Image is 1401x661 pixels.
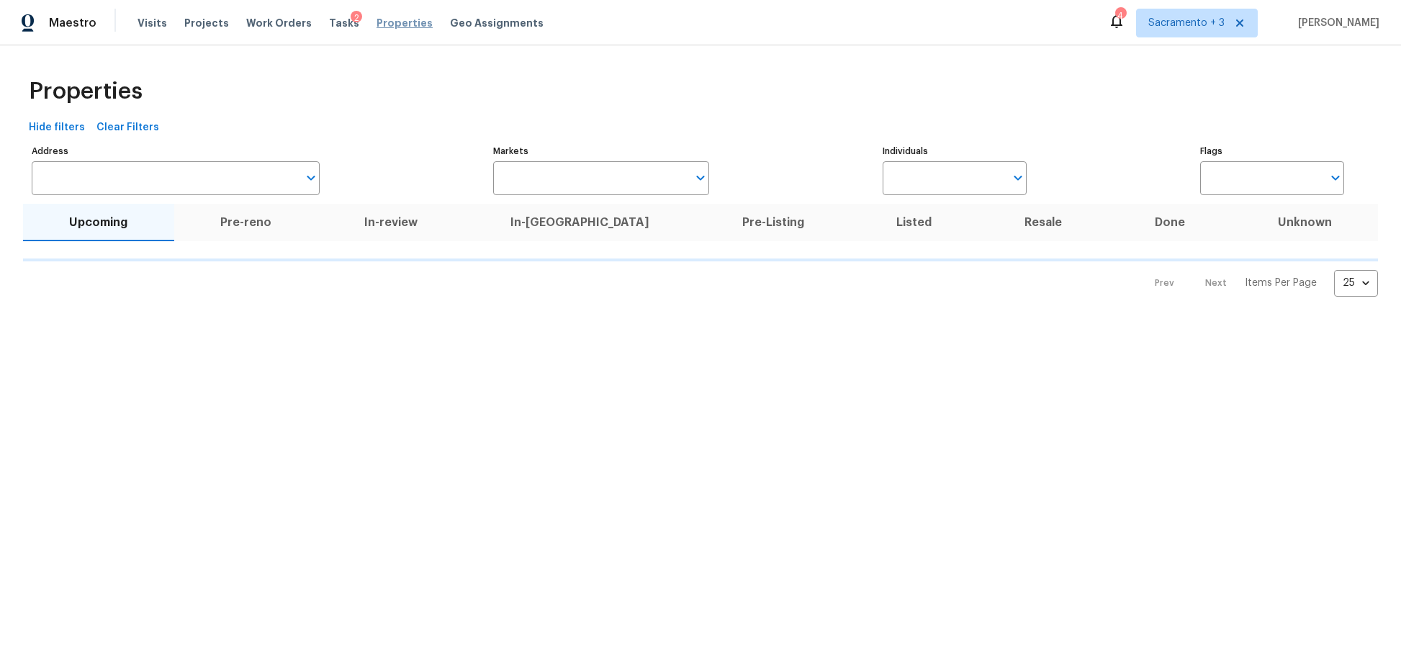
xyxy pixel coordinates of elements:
span: Work Orders [246,16,312,30]
button: Open [301,168,321,188]
button: Open [1325,168,1346,188]
label: Individuals [883,147,1027,156]
span: Properties [29,84,143,99]
span: In-review [327,212,456,233]
div: 4 [1115,9,1125,23]
span: Properties [377,16,433,30]
button: Hide filters [23,114,91,141]
span: Visits [138,16,167,30]
span: Clear Filters [96,119,159,137]
span: Resale [987,212,1100,233]
span: Pre-Listing [704,212,842,233]
span: Geo Assignments [450,16,544,30]
span: Unknown [1240,212,1369,233]
span: Hide filters [29,119,85,137]
span: Done [1117,212,1222,233]
span: [PERSON_NAME] [1292,16,1379,30]
button: Open [1008,168,1028,188]
span: Sacramento + 3 [1148,16,1225,30]
nav: Pagination Navigation [1141,270,1378,297]
div: 2 [351,11,362,25]
span: Upcoming [32,212,166,233]
span: Tasks [329,18,359,28]
p: Items Per Page [1245,276,1317,290]
span: Maestro [49,16,96,30]
div: 25 [1334,264,1378,302]
span: In-[GEOGRAPHIC_DATA] [472,212,687,233]
span: Projects [184,16,229,30]
button: Clear Filters [91,114,165,141]
label: Flags [1200,147,1344,156]
button: Open [690,168,711,188]
span: Pre-reno [183,212,310,233]
label: Markets [493,147,709,156]
label: Address [32,147,320,156]
span: Listed [859,212,970,233]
